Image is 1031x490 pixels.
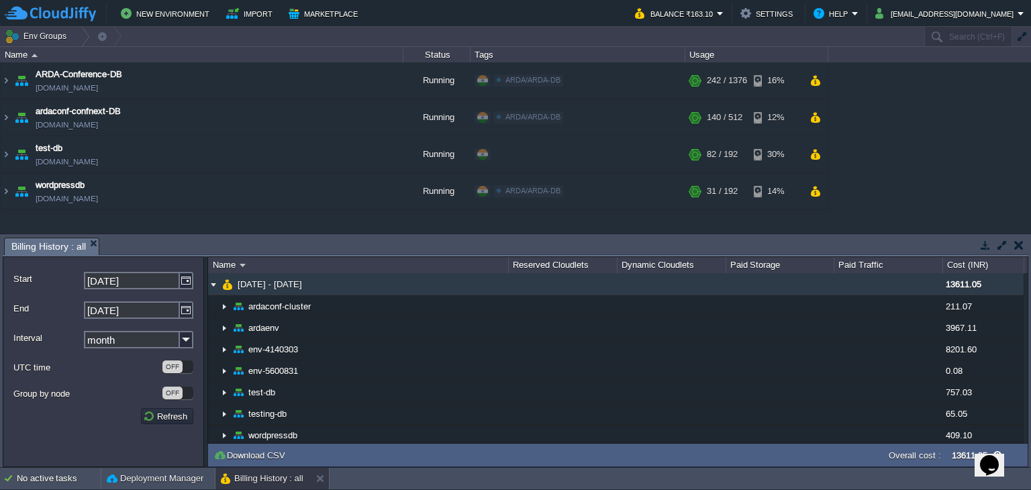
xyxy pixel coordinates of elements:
div: Name [1,47,403,62]
button: Import [226,5,277,21]
img: AMDAwAAAACH5BAEAAAAALAAAAAABAAEAAAICRAEAOw== [1,136,11,173]
img: AMDAwAAAACH5BAEAAAAALAAAAAABAAEAAAICRAEAOw== [12,173,31,209]
img: AMDAwAAAACH5BAEAAAAALAAAAAABAAEAAAICRAEAOw== [233,296,244,317]
button: Help [814,5,852,21]
button: Billing History : all [221,472,303,485]
span: [DOMAIN_NAME] [36,118,98,132]
button: [EMAIL_ADDRESS][DOMAIN_NAME] [875,5,1018,21]
a: wordpressdb [247,430,299,441]
img: AMDAwAAAACH5BAEAAAAALAAAAAABAAEAAAICRAEAOw== [219,339,230,360]
img: AMDAwAAAACH5BAEAAAAALAAAAAABAAEAAAICRAEAOw== [219,403,230,424]
div: Paid Storage [727,257,834,273]
span: 0.08 [946,366,963,376]
span: ARDA/ARDA-DB [505,187,560,195]
button: Balance ₹163.10 [635,5,717,21]
span: ARDA/ARDA-DB [505,113,560,121]
button: New Environment [121,5,213,21]
img: AMDAwAAAACH5BAEAAAAALAAAAAABAAEAAAICRAEAOw== [219,296,230,317]
span: 8201.60 [946,344,977,354]
div: Dynamic Cloudlets [618,257,726,273]
div: Cost (INR) [944,257,1024,273]
div: Running [403,173,471,209]
img: AMDAwAAAACH5BAEAAAAALAAAAAABAAEAAAICRAEAOw== [32,54,38,57]
a: env-5600831 [247,365,300,377]
div: 14% [754,173,797,209]
img: AMDAwAAAACH5BAEAAAAALAAAAAABAAEAAAICRAEAOw== [1,62,11,99]
img: AMDAwAAAACH5BAEAAAAALAAAAAABAAEAAAICRAEAOw== [233,403,244,424]
span: [DOMAIN_NAME] [36,192,98,205]
div: Name [209,257,508,273]
label: Start [13,272,83,286]
button: Download CSV [213,449,289,461]
a: wordpressdb [36,179,85,192]
div: 31 / 192 [707,173,738,209]
span: 65.05 [946,409,967,419]
div: Paid Traffic [835,257,942,273]
div: Reserved Cloudlets [509,257,617,273]
a: env-4140303 [247,344,300,355]
div: Status [404,47,470,62]
img: AMDAwAAAACH5BAEAAAAALAAAAAABAAEAAAICRAEAOw== [233,339,244,360]
img: AMDAwAAAACH5BAEAAAAALAAAAAABAAEAAAICRAEAOw== [12,62,31,99]
button: Refresh [143,410,191,422]
a: ARDA-Conference-DB [36,68,122,81]
a: [DATE] - [DATE] [236,279,304,290]
a: ardaconf-cluster [247,301,313,312]
img: AMDAwAAAACH5BAEAAAAALAAAAAABAAEAAAICRAEAOw== [219,317,230,338]
span: 3967.11 [946,323,977,333]
label: UTC time [13,360,161,375]
div: Running [403,62,471,99]
img: AMDAwAAAACH5BAEAAAAALAAAAAABAAEAAAICRAEAOw== [240,264,246,267]
span: [DOMAIN_NAME] [36,155,98,168]
img: AMDAwAAAACH5BAEAAAAALAAAAAABAAEAAAICRAEAOw== [12,99,31,136]
span: Billing History : all [11,238,86,255]
span: 757.03 [946,387,972,397]
div: OFF [162,360,183,373]
div: 82 / 192 [707,136,738,173]
a: ardaenv [247,322,281,334]
img: AMDAwAAAACH5BAEAAAAALAAAAAABAAEAAAICRAEAOw== [233,425,244,446]
label: Interval [13,331,83,345]
button: Deployment Manager [107,472,203,485]
div: Running [403,136,471,173]
img: AMDAwAAAACH5BAEAAAAALAAAAAABAAEAAAICRAEAOw== [208,273,219,295]
button: Marketplace [289,5,362,21]
span: 409.10 [946,430,972,440]
div: 12% [754,99,797,136]
div: OFF [162,387,183,399]
img: AMDAwAAAACH5BAEAAAAALAAAAAABAAEAAAICRAEAOw== [12,136,31,173]
iframe: chat widget [975,436,1018,477]
img: AMDAwAAAACH5BAEAAAAALAAAAAABAAEAAAICRAEAOw== [233,382,244,403]
img: CloudJiffy [5,5,96,22]
span: 211.07 [946,301,972,311]
a: test-db [247,387,277,398]
div: 30% [754,136,797,173]
div: No active tasks [17,468,101,489]
img: AMDAwAAAACH5BAEAAAAALAAAAAABAAEAAAICRAEAOw== [233,317,244,338]
div: 242 / 1376 [707,62,747,99]
img: AMDAwAAAACH5BAEAAAAALAAAAAABAAEAAAICRAEAOw== [219,360,230,381]
label: Group by node [13,387,161,401]
span: [DOMAIN_NAME] [36,81,98,95]
img: AMDAwAAAACH5BAEAAAAALAAAAAABAAEAAAICRAEAOw== [219,382,230,403]
a: test-db [36,142,62,155]
span: 13611.05 [946,279,981,289]
label: 13611.05 [952,450,987,460]
div: Usage [686,47,828,62]
button: Settings [740,5,797,21]
img: AMDAwAAAACH5BAEAAAAALAAAAAABAAEAAAICRAEAOw== [219,425,230,446]
a: testing-db [247,408,289,420]
img: AMDAwAAAACH5BAEAAAAALAAAAAABAAEAAAICRAEAOw== [233,360,244,381]
img: AMDAwAAAACH5BAEAAAAALAAAAAABAAEAAAICRAEAOw== [222,273,233,295]
span: ardaconf-confnext-DB [36,105,121,118]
